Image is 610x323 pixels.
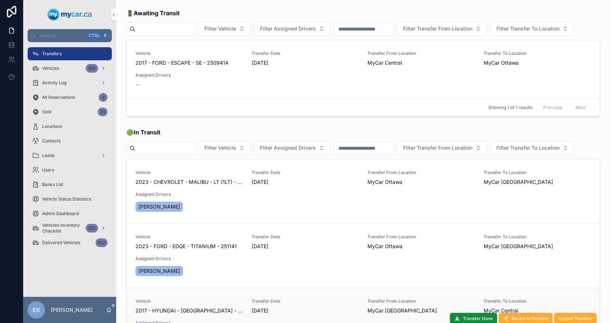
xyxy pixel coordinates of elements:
[198,141,251,155] button: Select Button
[403,25,472,32] span: Filter Transfer From Location
[134,129,160,136] strong: In Transit
[28,149,112,162] a: Leads
[204,144,236,152] span: Filter Vehicle
[252,307,359,314] span: [DATE]
[490,141,574,155] button: Select Button
[367,178,402,186] span: MyCar Ottawa
[135,307,243,314] span: 2017 - HYUNDAI - [GEOGRAPHIC_DATA] - SE - 241274A
[252,243,359,250] span: [DATE]
[28,105,112,118] a: Sold20
[367,307,437,314] span: MyCar [GEOGRAPHIC_DATA]
[42,65,59,71] span: Vehicles
[42,222,83,234] span: Vehicles Inventory Checklist
[48,9,92,20] img: App logo
[138,203,180,210] span: [PERSON_NAME]
[254,22,331,36] button: Select Button
[135,178,243,186] span: 2023 - CHEVROLET - MALIBU - LT (1LT) - 251177
[42,80,66,86] span: Activity Log
[484,178,553,186] span: MyCar [GEOGRAPHIC_DATA]
[254,141,331,155] button: Select Button
[28,62,112,75] a: Vehicles350
[260,144,316,152] span: Filter Assigned Drivers
[28,76,112,89] a: Activity Log
[496,25,560,32] span: Filter Transfer To Location
[28,134,112,148] a: Contacts
[252,234,359,240] span: Transfer Date
[484,59,518,66] span: MyCar Ottawa
[126,128,160,137] span: 🟢
[135,59,229,66] span: 2017 - FORD - ESCAPE - SE - 250941A
[39,33,85,39] span: Jump to...
[135,81,140,88] span: --
[367,298,475,304] span: Transfer From Location
[28,163,112,177] a: Users
[42,109,51,115] span: Sold
[28,178,112,191] a: Banks List
[126,9,180,17] span: 🚦
[496,144,560,152] span: Filter Transfer To Location
[198,22,251,36] button: Select Button
[484,51,591,56] span: Transfer To Location
[135,298,243,304] span: Vehicle
[490,22,574,36] button: Select Button
[204,25,236,32] span: Filter Vehicle
[28,47,112,60] a: Transfers
[28,207,112,220] a: Admin Dashboard
[252,170,359,175] span: Transfer Date
[28,193,112,206] a: Vehicle Status Statistics
[484,234,591,240] span: Transfer To Location
[42,240,80,246] span: Delivered Vehicles
[88,32,101,39] span: Ctrl
[42,51,62,57] span: Transfers
[512,316,548,322] span: Revert to Pending
[42,124,62,129] span: Locations
[138,267,180,275] span: [PERSON_NAME]
[484,307,518,314] span: MyCar Central
[397,22,487,36] button: Select Button
[135,243,237,250] span: 2023 - FORD - EDGE - TITANIUM - 251141
[28,120,112,133] a: Locations
[98,108,107,116] div: 20
[42,153,54,158] span: Leads
[135,234,243,240] span: Vehicle
[403,144,472,152] span: Filter Transfer From Location
[135,170,243,175] span: Vehicle
[127,160,599,223] a: Vehicle2023 - CHEVROLET - MALIBU - LT (1LT) - 251177Transfer Date[DATE]Transfer From LocationMyCa...
[86,64,98,73] div: 350
[367,170,475,175] span: Transfer From Location
[135,256,243,262] span: Assigned Drivers
[397,141,487,155] button: Select Button
[484,243,553,250] span: MyCar [GEOGRAPHIC_DATA]
[135,51,243,56] span: Vehicle
[135,72,243,78] span: Assigned Drivers
[488,105,532,110] span: Showing 1 of 1 results
[51,306,93,314] p: [PERSON_NAME]
[42,196,91,202] span: Vehicle Status Statistics
[367,243,402,250] span: MyCar Ottawa
[42,94,75,100] span: All Reservations
[367,234,475,240] span: Transfer From Location
[135,191,243,197] span: Assigned Drivers
[42,167,54,173] span: Users
[127,40,599,98] a: Vehicle2017 - FORD - ESCAPE - SE - 250941ATransfer Date[DATE]Transfer From LocationMyCar CentralT...
[484,298,591,304] span: Transfer To Location
[28,29,112,42] button: Jump to...CtrlK
[367,51,475,56] span: Transfer From Location
[252,178,359,186] span: [DATE]
[99,93,107,102] div: 8
[252,51,359,56] span: Transfer Date
[28,91,112,104] a: All Reservations8
[33,306,40,314] span: EK
[463,316,493,322] span: Transfer Done
[42,211,79,217] span: Admin Dashboard
[102,33,108,39] span: K
[127,223,599,288] a: Vehicle2023 - FORD - EDGE - TITANIUM - 251141Transfer Date[DATE]Transfer From LocationMyCar Ottaw...
[252,59,359,66] span: [DATE]
[134,9,180,17] strong: Awaiting Transit
[260,25,316,32] span: Filter Assigned Drivers
[86,224,98,233] div: 350
[252,298,359,304] span: Transfer Date
[95,238,107,247] div: 632
[23,42,116,259] div: scrollable content
[42,138,61,144] span: Contacts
